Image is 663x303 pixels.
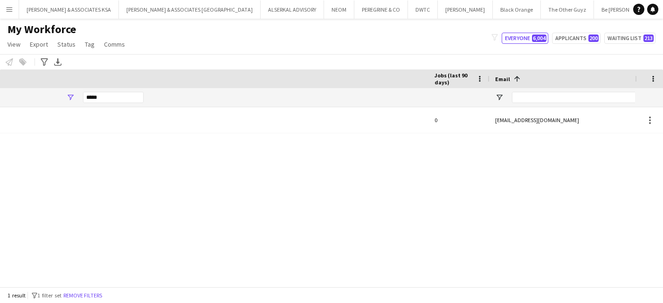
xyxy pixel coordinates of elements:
span: View [7,40,21,48]
button: Applicants200 [552,33,601,44]
button: Waiting list213 [604,33,656,44]
a: Tag [81,38,98,50]
button: ALSERKAL ADVISORY [261,0,324,19]
a: View [4,38,24,50]
span: My Workforce [7,22,76,36]
button: Black Orange [493,0,541,19]
app-action-btn: Export XLSX [52,56,63,68]
span: Jobs (last 90 days) [435,72,473,86]
a: Status [54,38,79,50]
app-action-btn: Advanced filters [39,56,50,68]
div: 0 [429,107,490,133]
button: Be [PERSON_NAME] [594,0,656,19]
button: DWTC [408,0,438,19]
span: Email [495,76,510,83]
button: [PERSON_NAME] & ASSOCIATES [GEOGRAPHIC_DATA] [119,0,261,19]
button: Open Filter Menu [66,93,75,102]
span: 6,004 [532,34,546,42]
a: Export [26,38,52,50]
button: Everyone6,004 [502,33,548,44]
button: [PERSON_NAME] & ASSOCIATES KSA [19,0,119,19]
span: Comms [104,40,125,48]
a: Comms [100,38,129,50]
button: PEREGRINE & CO [354,0,408,19]
span: 213 [643,34,654,42]
button: Remove filters [62,290,104,301]
span: Export [30,40,48,48]
button: [PERSON_NAME] [438,0,493,19]
input: Full Name Filter Input [83,92,144,103]
button: Open Filter Menu [495,93,504,102]
span: Status [57,40,76,48]
button: NEOM [324,0,354,19]
span: 200 [588,34,599,42]
span: Tag [85,40,95,48]
span: 1 filter set [37,292,62,299]
button: The Other Guyz [541,0,594,19]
